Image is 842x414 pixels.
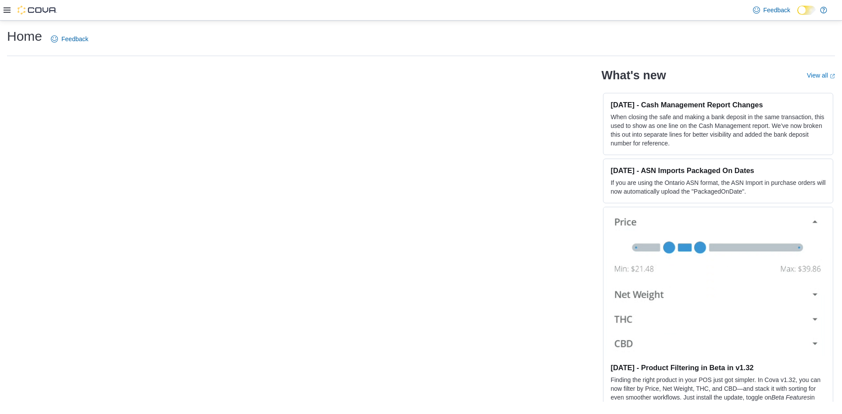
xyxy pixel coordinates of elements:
[610,100,826,109] h3: [DATE] - Cash Management Report Changes
[830,74,835,79] svg: External link
[610,363,826,372] h3: [DATE] - Product Filtering in Beta in v1.32
[610,178,826,196] p: If you are using the Ontario ASN format, the ASN Import in purchase orders will now automatically...
[797,6,816,15] input: Dark Mode
[807,72,835,79] a: View allExternal link
[61,35,88,43] span: Feedback
[771,394,810,401] em: Beta Features
[749,1,794,19] a: Feedback
[47,30,92,48] a: Feedback
[601,68,666,82] h2: What's new
[7,28,42,45] h1: Home
[610,113,826,148] p: When closing the safe and making a bank deposit in the same transaction, this used to show as one...
[610,166,826,175] h3: [DATE] - ASN Imports Packaged On Dates
[18,6,57,14] img: Cova
[764,6,790,14] span: Feedback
